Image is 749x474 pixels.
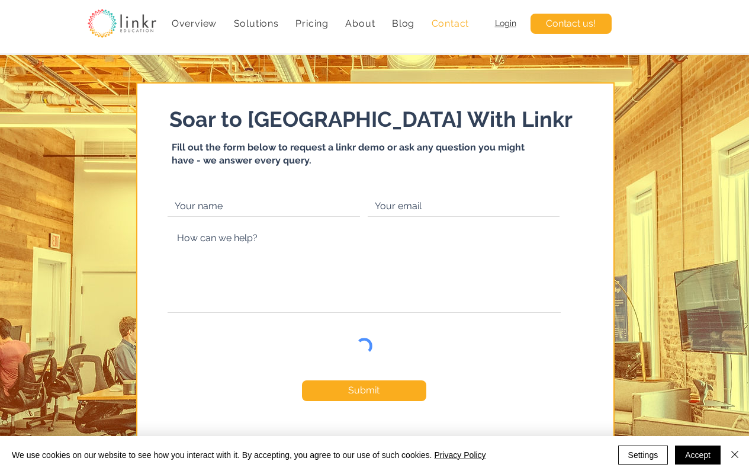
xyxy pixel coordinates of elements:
[495,18,516,28] a: Login
[675,446,721,465] button: Accept
[166,12,475,35] nav: Site
[227,12,285,35] div: Solutions
[339,12,381,35] div: About
[386,12,421,35] a: Blog
[345,18,375,29] span: About
[434,450,486,460] a: Privacy Policy
[290,12,335,35] a: Pricing
[168,196,360,217] input: Your name
[392,18,414,29] span: Blog
[172,18,217,29] span: Overview
[302,380,426,401] button: Submit
[546,17,596,30] span: Contact us!
[172,142,525,166] span: Fill out the form below to request a linkr demo or ask any question you might have - we answer ev...
[234,18,279,29] span: Solutions
[728,447,742,462] img: Close
[295,18,329,29] span: Pricing
[618,446,668,465] button: Settings
[166,12,223,35] a: Overview
[432,18,470,29] span: Contact
[728,446,742,465] button: Close
[88,9,156,38] img: linkr_logo_transparentbg.png
[348,384,380,397] span: Submit
[368,196,560,217] input: Your email
[12,450,486,460] span: We use cookies on our website to see how you interact with it. By accepting, you agree to our use...
[425,12,475,35] a: Contact
[531,14,612,34] a: Contact us!
[169,107,573,132] span: Soar to [GEOGRAPHIC_DATA] With Linkr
